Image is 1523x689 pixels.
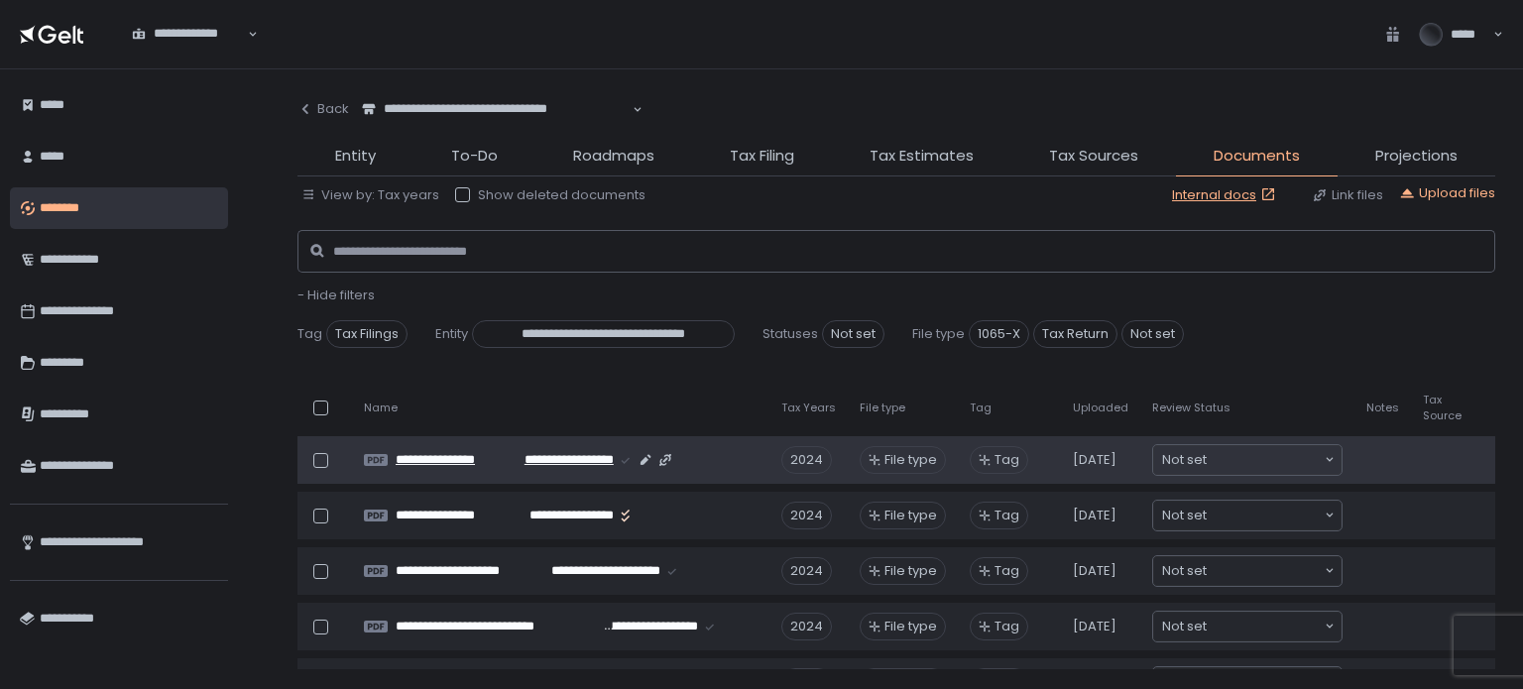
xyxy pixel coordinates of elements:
[349,89,643,131] div: Search for option
[1073,451,1116,469] span: [DATE]
[1375,145,1458,168] span: Projections
[1172,186,1280,204] a: Internal docs
[1162,561,1207,581] span: Not set
[1423,393,1462,422] span: Tax Source
[1153,445,1342,475] div: Search for option
[884,451,937,469] span: File type
[1399,184,1495,202] button: Upload files
[1153,612,1342,641] div: Search for option
[1073,562,1116,580] span: [DATE]
[435,325,468,343] span: Entity
[119,14,258,56] div: Search for option
[1073,401,1128,415] span: Uploaded
[1162,450,1207,470] span: Not set
[995,618,1019,635] span: Tag
[1153,501,1342,530] div: Search for option
[573,145,654,168] span: Roadmaps
[1312,186,1383,204] button: Link files
[995,507,1019,524] span: Tag
[1207,617,1323,636] input: Search for option
[297,287,375,304] button: - Hide filters
[1207,561,1323,581] input: Search for option
[1033,320,1117,348] span: Tax Return
[884,507,937,524] span: File type
[301,186,439,204] button: View by: Tax years
[822,320,884,348] span: Not set
[1162,617,1207,636] span: Not set
[1049,145,1138,168] span: Tax Sources
[1207,450,1323,470] input: Search for option
[297,89,349,129] button: Back
[297,286,375,304] span: - Hide filters
[870,145,974,168] span: Tax Estimates
[335,145,376,168] span: Entity
[326,320,408,348] span: Tax Filings
[884,562,937,580] span: File type
[1121,320,1184,348] span: Not set
[969,320,1029,348] span: 1065-X
[1214,145,1300,168] span: Documents
[1073,507,1116,524] span: [DATE]
[884,618,937,635] span: File type
[132,43,246,62] input: Search for option
[1162,506,1207,525] span: Not set
[1207,506,1323,525] input: Search for option
[912,325,965,343] span: File type
[995,562,1019,580] span: Tag
[297,325,322,343] span: Tag
[362,118,631,138] input: Search for option
[297,100,349,118] div: Back
[781,502,832,529] div: 2024
[860,401,905,415] span: File type
[781,446,832,474] div: 2024
[364,401,398,415] span: Name
[762,325,818,343] span: Statuses
[970,401,992,415] span: Tag
[781,557,832,585] div: 2024
[781,401,836,415] span: Tax Years
[1366,401,1399,415] span: Notes
[995,451,1019,469] span: Tag
[730,145,794,168] span: Tax Filing
[1153,556,1342,586] div: Search for option
[1152,401,1230,415] span: Review Status
[1073,618,1116,635] span: [DATE]
[451,145,498,168] span: To-Do
[781,613,832,640] div: 2024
